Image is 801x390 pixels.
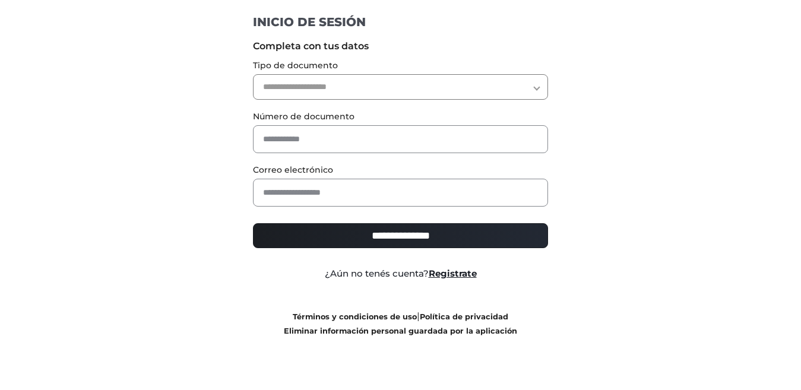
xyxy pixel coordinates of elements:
[253,110,548,123] label: Número de documento
[420,312,508,321] a: Política de privacidad
[293,312,417,321] a: Términos y condiciones de uso
[253,59,548,72] label: Tipo de documento
[244,309,557,338] div: |
[244,267,557,281] div: ¿Aún no tenés cuenta?
[253,164,548,176] label: Correo electrónico
[253,39,548,53] label: Completa con tus datos
[429,268,477,279] a: Registrate
[284,326,517,335] a: Eliminar información personal guardada por la aplicación
[253,14,548,30] h1: INICIO DE SESIÓN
